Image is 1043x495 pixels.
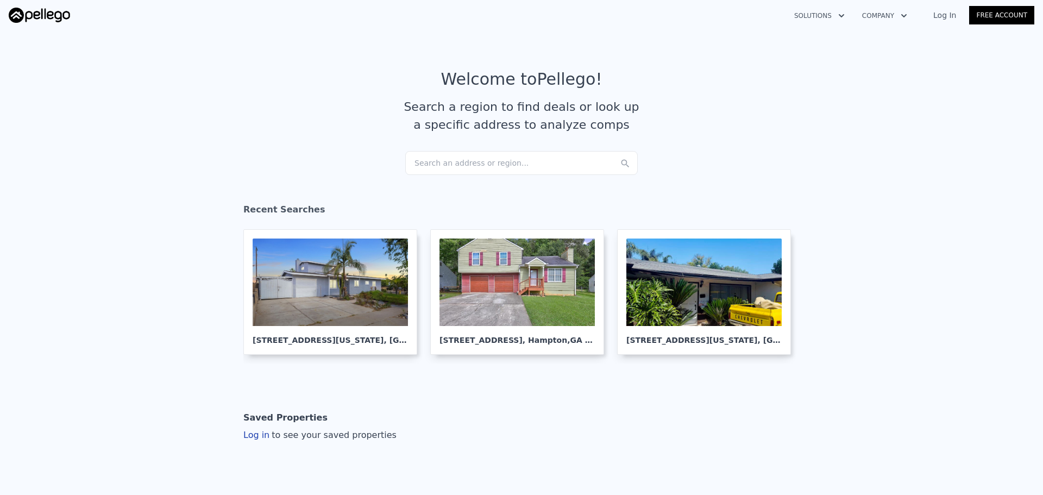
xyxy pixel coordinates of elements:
button: Company [853,6,916,26]
img: Pellego [9,8,70,23]
a: [STREET_ADDRESS][US_STATE], [GEOGRAPHIC_DATA] [617,229,800,355]
div: Log in [243,429,397,442]
button: Solutions [786,6,853,26]
a: [STREET_ADDRESS], Hampton,GA 30228 [430,229,613,355]
div: Welcome to Pellego ! [441,70,602,89]
div: Search a region to find deals or look up a specific address to analyze comps [400,98,643,134]
div: [STREET_ADDRESS] , Hampton [439,326,595,346]
div: [STREET_ADDRESS][US_STATE] , [GEOGRAPHIC_DATA] [626,326,782,346]
div: [STREET_ADDRESS][US_STATE] , [GEOGRAPHIC_DATA] [253,326,408,346]
span: , GA 30228 [567,336,611,344]
a: Free Account [969,6,1034,24]
a: Log In [920,10,969,21]
a: [STREET_ADDRESS][US_STATE], [GEOGRAPHIC_DATA] [243,229,426,355]
span: to see your saved properties [269,430,397,440]
div: Search an address or region... [405,151,638,175]
div: Saved Properties [243,407,328,429]
div: Recent Searches [243,195,800,229]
